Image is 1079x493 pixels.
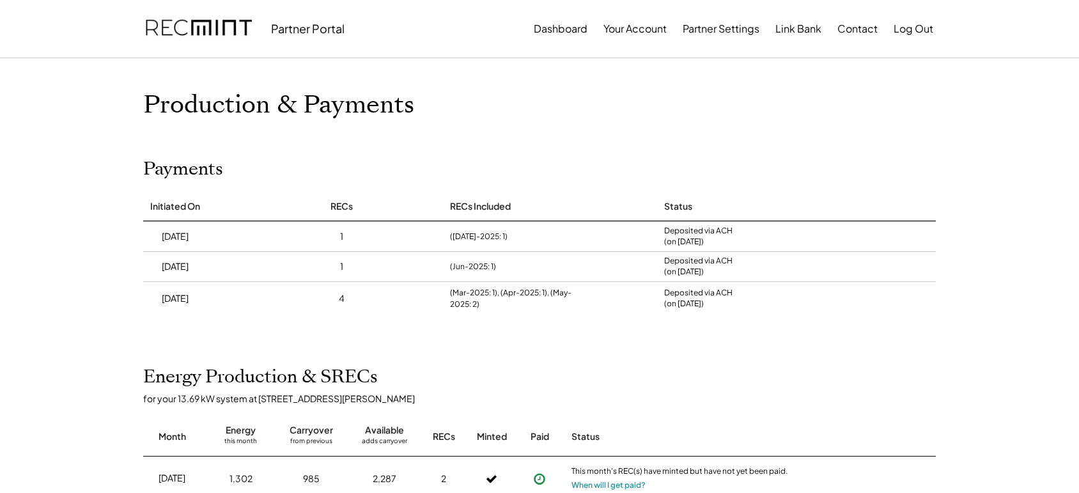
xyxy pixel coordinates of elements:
[340,260,343,273] div: 1
[143,159,223,180] h2: Payments
[775,16,821,42] button: Link Bank
[450,200,511,213] div: RECs Included
[571,479,646,492] button: When will I get paid?
[303,473,320,485] div: 985
[290,424,333,437] div: Carryover
[290,437,332,450] div: from previous
[603,16,667,42] button: Your Account
[571,430,789,443] div: Status
[162,292,189,305] div: [DATE]
[271,21,345,36] div: Partner Portal
[571,466,789,479] div: This month's REC(s) have minted but have not yet been paid.
[433,430,455,443] div: RECs
[477,430,507,443] div: Minted
[664,288,733,309] div: Deposited via ACH (on [DATE])
[224,437,257,450] div: this month
[340,230,343,243] div: 1
[450,261,496,272] div: (Jun-2025: 1)
[894,16,933,42] button: Log Out
[143,90,936,120] h1: Production & Payments
[143,366,378,388] h2: Energy Production & SRECs
[159,430,186,443] div: Month
[441,473,446,485] div: 2
[664,226,733,247] div: Deposited via ACH (on [DATE])
[664,256,733,278] div: Deposited via ACH (on [DATE])
[534,16,587,42] button: Dashboard
[229,473,252,485] div: 1,302
[150,200,200,213] div: Initiated On
[330,200,353,213] div: RECs
[146,7,252,51] img: recmint-logotype%403x.png
[373,473,396,485] div: 2,287
[530,469,549,489] button: Payment approved, but not yet initiated.
[365,424,404,437] div: Available
[162,260,189,273] div: [DATE]
[159,472,185,485] div: [DATE]
[339,292,345,305] div: 4
[143,393,949,404] div: for your 13.69 kW system at [STREET_ADDRESS][PERSON_NAME]
[837,16,878,42] button: Contact
[683,16,759,42] button: Partner Settings
[531,430,549,443] div: Paid
[450,287,581,310] div: (Mar-2025: 1), (Apr-2025: 1), (May-2025: 2)
[664,200,692,213] div: Status
[450,231,508,242] div: ([DATE]-2025: 1)
[226,424,256,437] div: Energy
[362,437,407,450] div: adds carryover
[162,230,189,243] div: [DATE]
